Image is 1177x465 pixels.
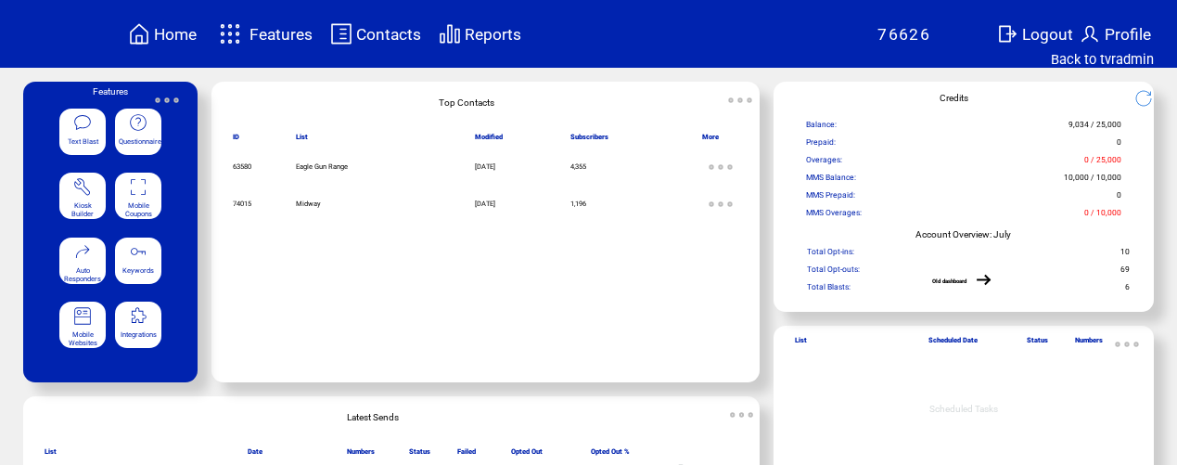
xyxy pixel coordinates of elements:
[806,155,842,171] span: Overages:
[59,109,106,163] a: Text Blast
[125,19,199,48] a: Home
[347,447,375,462] span: Numbers
[73,113,93,133] img: text-blast.svg
[211,16,316,52] a: Features
[806,190,855,206] span: MMS Prepaid:
[1051,51,1154,68] a: Back to tvradmin
[356,25,421,44] span: Contacts
[1117,190,1121,206] span: 0
[1105,25,1151,44] span: Profile
[1068,120,1121,136] span: 9,034 / 25,000
[806,120,837,136] span: Balance:
[1108,326,1145,363] img: ellypsis.svg
[214,19,247,49] img: features.svg
[129,242,148,262] img: keywords.svg
[570,133,608,148] span: Subscribers
[59,302,106,356] a: Mobile Websites
[1079,22,1101,45] img: profile.svg
[121,330,157,339] span: Integrations
[129,306,148,326] img: integrations.svg
[115,302,161,356] a: Integrations
[928,336,978,351] span: Scheduled Date
[806,208,862,224] span: MMS Overages:
[807,247,854,263] span: Total Opt-ins:
[59,238,106,292] a: Auto Responders
[129,113,148,133] img: questionnaire.svg
[806,173,856,188] span: MMS Balance:
[45,447,57,462] span: List
[1075,336,1103,351] span: Numbers
[475,162,495,171] span: [DATE]
[249,25,313,44] span: Features
[1064,173,1121,188] span: 10,000 / 10,000
[233,200,251,208] span: 74015
[511,447,543,462] span: Opted Out
[932,278,966,284] a: Old dashboard
[439,22,461,45] img: chart.svg
[128,22,150,45] img: home.svg
[475,200,495,208] span: [DATE]
[1117,137,1121,153] span: 0
[722,82,759,119] img: ellypsis.svg
[1120,247,1130,263] span: 10
[93,86,128,97] span: Features
[296,162,348,171] span: Eagle Gun Range
[68,137,98,146] span: Text Blast
[122,266,154,275] span: Keywords
[69,330,97,347] span: Mobile Websites
[115,109,161,163] a: Questionnaire
[1022,25,1073,44] span: Logout
[702,186,739,223] img: ellypsis.svg
[73,177,93,197] img: tool%201.svg
[347,412,399,422] span: Latest Sends
[73,242,93,262] img: auto-responders.svg
[409,447,430,462] span: Status
[64,266,101,283] span: Auto Responders
[71,201,94,218] span: Kiosk Builder
[1084,155,1121,171] span: 0 / 25,000
[996,22,1018,45] img: exit.svg
[233,133,239,148] span: ID
[877,25,930,44] span: 76626
[993,19,1076,48] a: Logout
[59,173,106,227] a: Kiosk Builder
[233,162,251,171] span: 63580
[119,137,161,146] span: Questionnaire
[702,149,739,186] img: ellypsis.svg
[248,447,262,462] span: Date
[296,200,321,208] span: Midway
[457,447,476,462] span: Failed
[125,201,152,218] span: Mobile Coupons
[129,177,148,197] img: coupons.svg
[115,238,161,292] a: Keywords
[1027,336,1048,351] span: Status
[806,137,836,153] span: Prepaid:
[436,19,524,48] a: Reports
[439,97,494,108] span: Top Contacts
[1084,208,1121,224] span: 0 / 10,000
[929,404,998,414] span: Scheduled Tasks
[148,82,186,119] img: ellypsis.svg
[73,306,93,326] img: mobile-websites.svg
[570,200,586,208] span: 1,196
[296,133,308,148] span: List
[1134,89,1165,108] img: refresh.png
[475,133,503,148] span: Modified
[795,336,807,351] span: List
[723,396,761,433] img: ellypsis.svg
[154,25,197,44] span: Home
[702,133,719,148] span: More
[327,19,424,48] a: Contacts
[1076,19,1154,48] a: Profile
[330,22,352,45] img: contacts.svg
[915,229,1011,239] span: Account Overview: July
[570,162,586,171] span: 4,355
[465,25,521,44] span: Reports
[940,93,968,103] span: Credits
[115,173,161,227] a: Mobile Coupons
[591,447,630,462] span: Opted Out %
